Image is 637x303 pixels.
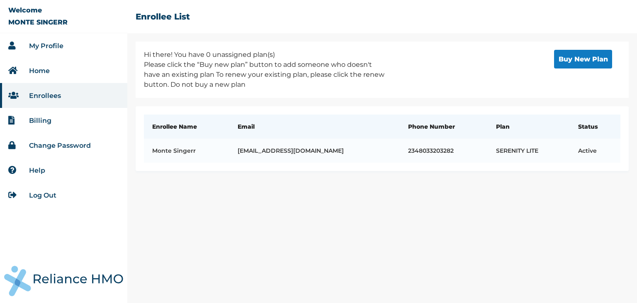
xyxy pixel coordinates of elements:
a: Help [29,166,45,174]
td: 2348033203282 [400,139,488,163]
h2: Enrollee List [136,12,190,22]
a: Enrollees [29,92,61,100]
th: Email [229,115,400,139]
a: Billing [29,117,51,125]
th: Phone Number [400,115,488,139]
img: Reliance Health's Logo [4,266,123,296]
td: [EMAIL_ADDRESS][DOMAIN_NAME] [229,139,400,163]
p: Welcome [8,6,42,14]
p: Please click the “Buy new plan” button to add someone who doesn't have an existing plan To renew ... [144,60,389,90]
th: Enrollee Name [144,115,229,139]
a: My Profile [29,42,63,50]
td: SERENITY LITE [488,139,569,163]
a: Log Out [29,191,56,199]
th: Plan [488,115,569,139]
th: Status [570,115,620,139]
p: MONTE SINGERR [8,18,68,26]
a: Change Password [29,142,91,149]
a: Home [29,67,50,75]
td: Monte Singerr [144,139,229,163]
p: Hi there! You have 0 unassigned plan(s) [144,50,389,60]
td: active [570,139,620,163]
button: Buy New Plan [554,50,612,68]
